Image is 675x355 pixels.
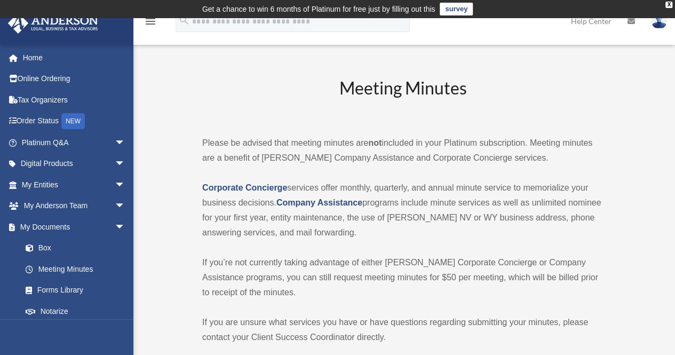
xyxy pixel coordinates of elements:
[202,183,287,192] a: Corporate Concierge
[440,3,473,15] a: survey
[7,195,141,217] a: My Anderson Teamarrow_drop_down
[202,3,435,15] div: Get a chance to win 6 months of Platinum for free just by filling out this
[7,132,141,153] a: Platinum Q&Aarrow_drop_down
[202,180,603,240] p: services offer monthly, quarterly, and annual minute service to memorialize your business decisio...
[7,89,141,111] a: Tax Organizers
[15,238,141,259] a: Box
[202,315,603,345] p: If you are unsure what services you have or have questions regarding submitting your minutes, ple...
[61,113,85,129] div: NEW
[115,174,136,196] span: arrow_drop_down
[651,13,667,29] img: User Pic
[15,280,141,301] a: Forms Library
[276,198,362,207] a: Company Assistance
[115,132,136,154] span: arrow_drop_down
[202,255,603,300] p: If you’re not currently taking advantage of either [PERSON_NAME] Corporate Concierge or Company A...
[115,195,136,217] span: arrow_drop_down
[7,174,141,195] a: My Entitiesarrow_drop_down
[144,19,157,28] a: menu
[7,111,141,132] a: Order StatusNEW
[7,153,141,175] a: Digital Productsarrow_drop_down
[665,2,672,8] div: close
[15,258,136,280] a: Meeting Minutes
[115,216,136,238] span: arrow_drop_down
[202,136,603,165] p: Please be advised that meeting minutes are included in your Platinum subscription. Meeting minute...
[202,76,603,121] h2: Meeting Minutes
[368,138,382,147] strong: not
[115,153,136,175] span: arrow_drop_down
[7,68,141,90] a: Online Ordering
[7,216,141,238] a: My Documentsarrow_drop_down
[7,47,141,68] a: Home
[144,15,157,28] i: menu
[5,13,101,34] img: Anderson Advisors Platinum Portal
[15,301,141,322] a: Notarize
[178,14,190,26] i: search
